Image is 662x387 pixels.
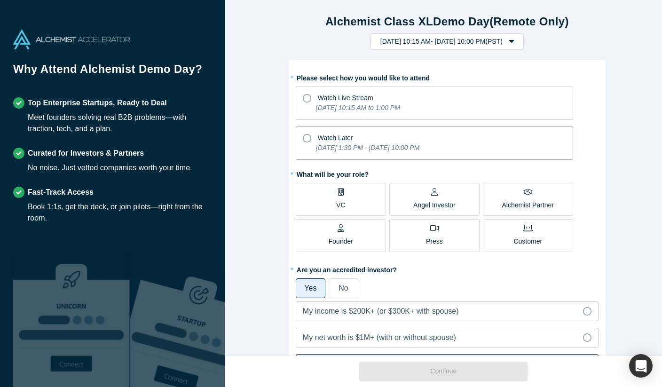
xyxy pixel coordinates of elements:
[28,149,144,157] strong: Curated for Investors & Partners
[339,284,348,292] span: No
[13,248,130,387] img: Robust Technologies
[316,144,419,151] i: [DATE] 1:30 PM - [DATE] 10:00 PM
[28,99,167,107] strong: Top Enterprise Startups, Ready to Deal
[130,248,246,387] img: Prism AI
[329,237,353,246] p: Founder
[370,33,524,50] button: [DATE] 10:15 AM- [DATE] 10:00 PM(PST)
[426,237,443,246] p: Press
[28,162,192,174] div: No noise. Just vetted companies worth your time.
[316,104,400,111] i: [DATE] 10:15 AM to 1:00 PM
[413,200,456,210] p: Angel Investor
[296,166,599,180] label: What will be your role?
[296,262,599,275] label: Are you an accredited investor?
[13,61,212,84] h1: Why Attend Alchemist Demo Day?
[28,188,94,196] strong: Fast-Track Access
[359,362,528,381] button: Continue
[303,307,459,315] span: My income is $200K+ (or $300K+ with spouse)
[28,201,212,224] div: Book 1:1s, get the deck, or join pilots—right from the room.
[318,134,353,142] span: Watch Later
[325,15,569,28] strong: Alchemist Class XL Demo Day (Remote Only)
[28,112,212,134] div: Meet founders solving real B2B problems—with traction, tech, and a plan.
[336,200,345,210] p: VC
[304,284,316,292] span: Yes
[513,237,542,246] p: Customer
[502,200,554,210] p: Alchemist Partner
[318,94,373,102] span: Watch Live Stream
[296,70,599,83] label: Please select how you would like to attend
[303,333,456,341] span: My net worth is $1M+ (with or without spouse)
[13,30,130,49] img: Alchemist Accelerator Logo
